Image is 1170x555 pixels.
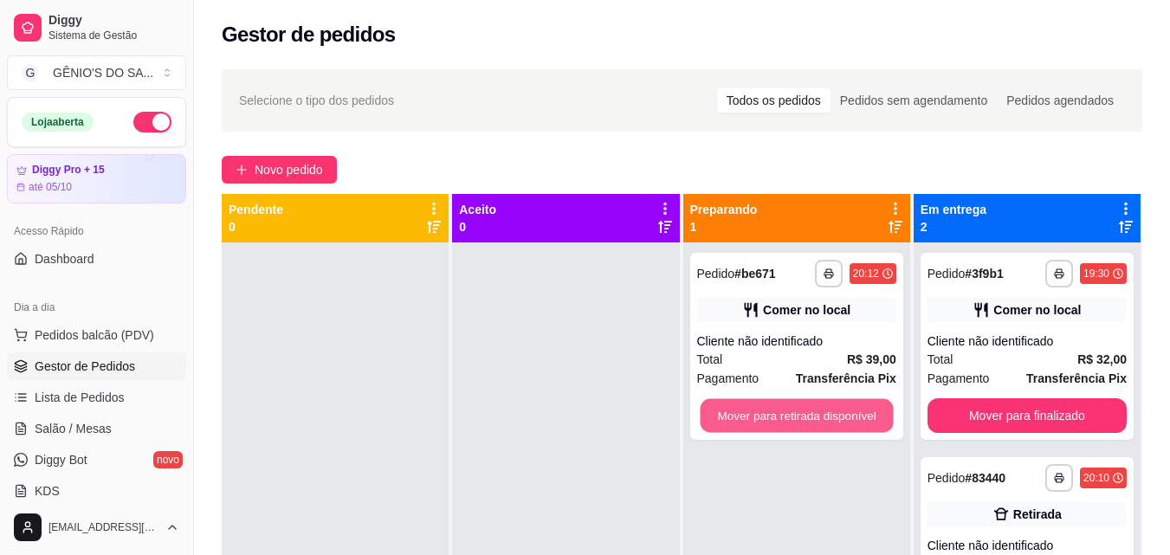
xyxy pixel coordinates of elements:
[7,507,186,548] button: [EMAIL_ADDRESS][DOMAIN_NAME]
[763,301,850,319] div: Comer no local
[7,294,186,321] div: Dia a dia
[32,164,105,177] article: Diggy Pro + 15
[697,332,896,350] div: Cliente não identificado
[717,88,831,113] div: Todos os pedidos
[7,217,186,245] div: Acesso Rápido
[7,321,186,349] button: Pedidos balcão (PDV)
[7,352,186,380] a: Gestor de Pedidos
[7,245,186,273] a: Dashboard
[239,91,394,110] span: Selecione o tipo dos pedidos
[928,350,953,369] span: Total
[459,201,496,218] p: Aceito
[1077,352,1127,366] strong: R$ 32,00
[1083,267,1109,281] div: 19:30
[697,267,735,281] span: Pedido
[35,326,154,344] span: Pedidos balcão (PDV)
[796,371,896,385] strong: Transferência Pix
[229,218,283,236] p: 0
[7,55,186,90] button: Select a team
[697,350,723,369] span: Total
[993,301,1081,319] div: Comer no local
[921,218,986,236] p: 2
[928,537,1127,554] div: Cliente não identificado
[1026,371,1127,385] strong: Transferência Pix
[53,64,153,81] div: GÊNIO'S DO SA ...
[7,415,186,442] a: Salão / Mesas
[831,88,997,113] div: Pedidos sem agendamento
[965,471,1005,485] strong: # 83440
[7,384,186,411] a: Lista de Pedidos
[35,250,94,268] span: Dashboard
[222,21,396,48] h2: Gestor de pedidos
[734,267,776,281] strong: # be671
[48,13,179,29] span: Diggy
[690,218,758,236] p: 1
[48,520,158,534] span: [EMAIL_ADDRESS][DOMAIN_NAME]
[133,112,171,132] button: Alterar Status
[7,7,186,48] a: DiggySistema de Gestão
[700,399,893,433] button: Mover para retirada disponível
[928,332,1127,350] div: Cliente não identificado
[847,352,896,366] strong: R$ 39,00
[965,267,1003,281] strong: # 3f9b1
[35,389,125,406] span: Lista de Pedidos
[22,113,94,132] div: Loja aberta
[35,358,135,375] span: Gestor de Pedidos
[1013,506,1062,523] div: Retirada
[229,201,283,218] p: Pendente
[222,156,337,184] button: Novo pedido
[697,369,760,388] span: Pagamento
[22,64,39,81] span: G
[255,160,323,179] span: Novo pedido
[853,267,879,281] div: 20:12
[7,477,186,505] a: KDS
[29,180,72,194] article: até 05/10
[921,201,986,218] p: Em entrega
[35,482,60,500] span: KDS
[7,154,186,203] a: Diggy Pro + 15até 05/10
[236,164,248,176] span: plus
[35,451,87,468] span: Diggy Bot
[928,471,966,485] span: Pedido
[997,88,1123,113] div: Pedidos agendados
[1083,471,1109,485] div: 20:10
[7,446,186,474] a: Diggy Botnovo
[928,267,966,281] span: Pedido
[35,420,112,437] span: Salão / Mesas
[928,398,1127,433] button: Mover para finalizado
[48,29,179,42] span: Sistema de Gestão
[690,201,758,218] p: Preparando
[459,218,496,236] p: 0
[928,369,990,388] span: Pagamento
